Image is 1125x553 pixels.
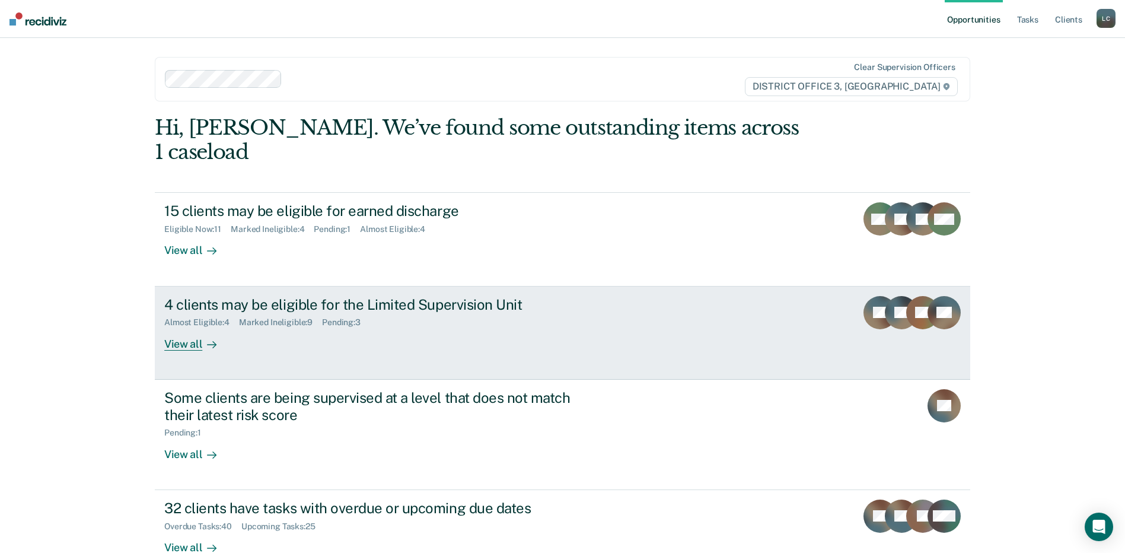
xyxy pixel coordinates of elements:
[241,522,325,532] div: Upcoming Tasks : 25
[164,522,241,532] div: Overdue Tasks : 40
[155,192,970,286] a: 15 clients may be eligible for earned dischargeEligible Now:11Marked Ineligible:4Pending:1Almost ...
[155,287,970,380] a: 4 clients may be eligible for the Limited Supervision UnitAlmost Eligible:4Marked Ineligible:9Pen...
[239,317,322,328] div: Marked Ineligible : 9
[164,428,211,438] div: Pending : 1
[1097,9,1116,28] button: LC
[164,500,581,517] div: 32 clients have tasks with overdue or upcoming due dates
[322,317,370,328] div: Pending : 3
[1097,9,1116,28] div: L C
[164,438,231,461] div: View all
[164,296,581,313] div: 4 clients may be eligible for the Limited Supervision Unit
[155,380,970,490] a: Some clients are being supervised at a level that does not match their latest risk scorePending:1...
[164,202,581,220] div: 15 clients may be eligible for earned discharge
[1085,513,1113,541] div: Open Intercom Messenger
[155,116,807,164] div: Hi, [PERSON_NAME]. We’ve found some outstanding items across 1 caseload
[164,328,231,351] div: View all
[164,234,231,258] div: View all
[231,224,314,234] div: Marked Ineligible : 4
[360,224,435,234] div: Almost Eligible : 4
[745,77,958,96] span: DISTRICT OFFICE 3, [GEOGRAPHIC_DATA]
[9,12,66,26] img: Recidiviz
[164,389,581,424] div: Some clients are being supervised at a level that does not match their latest risk score
[164,224,231,234] div: Eligible Now : 11
[164,317,239,328] div: Almost Eligible : 4
[854,62,955,72] div: Clear supervision officers
[314,224,360,234] div: Pending : 1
